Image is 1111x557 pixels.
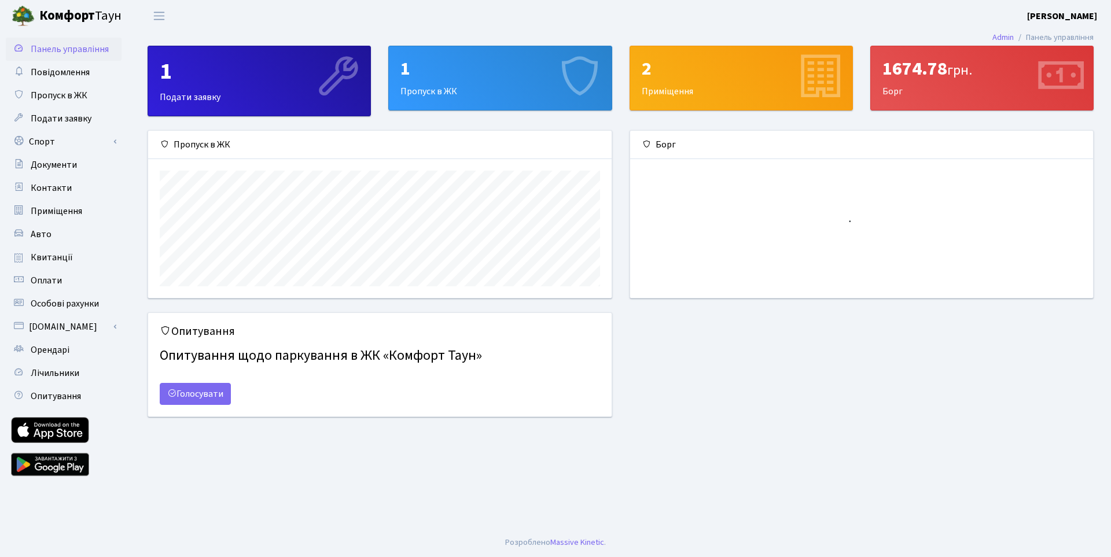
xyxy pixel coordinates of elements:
span: Авто [31,228,51,241]
span: Таун [39,6,122,26]
a: 2Приміщення [630,46,853,110]
b: Комфорт [39,6,95,25]
div: Пропуск в ЖК [148,131,612,159]
a: [DOMAIN_NAME] [6,315,122,338]
a: Оплати [6,269,122,292]
span: Панель управління [31,43,109,56]
a: Документи [6,153,122,176]
a: Орендарі [6,338,122,362]
a: Голосувати [160,383,231,405]
span: Орендарі [31,344,69,356]
span: Документи [31,158,77,171]
li: Панель управління [1014,31,1094,44]
a: Квитанції [6,246,122,269]
span: Контакти [31,182,72,194]
span: Особові рахунки [31,297,99,310]
div: . [505,536,606,549]
span: Подати заявку [31,112,91,125]
div: Приміщення [630,46,852,110]
a: Подати заявку [6,107,122,130]
a: [PERSON_NAME] [1027,9,1097,23]
div: Борг [630,131,1094,159]
b: [PERSON_NAME] [1027,10,1097,23]
a: Контакти [6,176,122,200]
span: Квитанції [31,251,73,264]
a: Розроблено [505,536,550,548]
a: 1Пропуск в ЖК [388,46,612,110]
span: Лічильники [31,367,79,379]
a: Admin [992,31,1014,43]
a: Авто [6,223,122,246]
div: 1 [400,58,599,80]
span: Повідомлення [31,66,90,79]
div: 1 [160,58,359,86]
span: грн. [947,60,972,80]
a: Повідомлення [6,61,122,84]
a: 1Подати заявку [148,46,371,116]
a: Особові рахунки [6,292,122,315]
a: Лічильники [6,362,122,385]
span: Опитування [31,390,81,403]
button: Переключити навігацію [145,6,174,25]
div: Борг [871,46,1093,110]
span: Пропуск в ЖК [31,89,87,102]
a: Massive Kinetic [550,536,604,548]
div: Пропуск в ЖК [389,46,611,110]
a: Спорт [6,130,122,153]
span: Приміщення [31,205,82,217]
a: Опитування [6,385,122,408]
h4: Опитування щодо паркування в ЖК «Комфорт Таун» [160,343,600,369]
div: 2 [642,58,841,80]
span: Оплати [31,274,62,287]
img: logo.png [12,5,35,28]
a: Приміщення [6,200,122,223]
div: Подати заявку [148,46,370,116]
div: 1674.78 [882,58,1081,80]
a: Панель управління [6,38,122,61]
nav: breadcrumb [975,25,1111,50]
a: Пропуск в ЖК [6,84,122,107]
h5: Опитування [160,324,600,338]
